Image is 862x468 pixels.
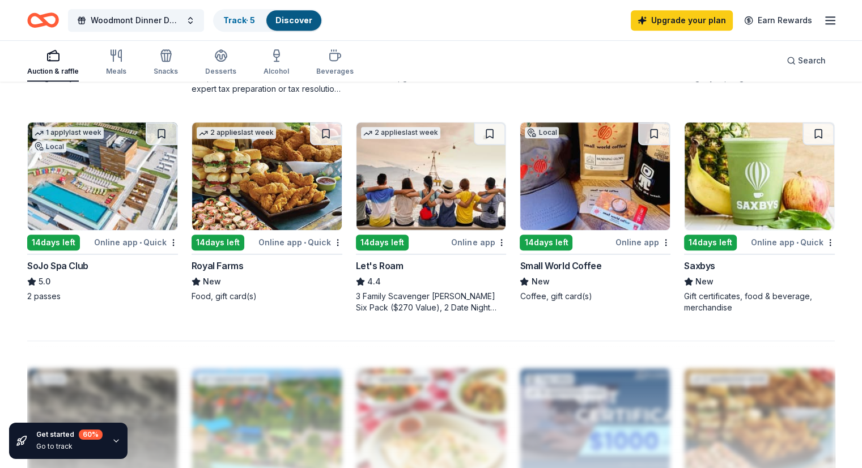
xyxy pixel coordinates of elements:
[264,44,289,82] button: Alcohol
[203,275,221,288] span: New
[316,44,354,82] button: Beverages
[27,44,79,82] button: Auction & raffle
[223,15,255,25] a: Track· 5
[79,429,103,440] div: 60 %
[684,291,835,313] div: Gift certificates, food & beverage, merchandise
[154,44,178,82] button: Snacks
[451,235,506,249] div: Online app
[361,127,440,139] div: 2 applies last week
[213,9,322,32] button: Track· 5Discover
[316,67,354,76] div: Beverages
[68,9,204,32] button: Woodmont Dinner Dance and Tricky Tray
[205,44,236,82] button: Desserts
[520,122,670,302] a: Image for Small World CoffeeLocal14days leftOnline appSmall World CoffeeNewCoffee, gift card(s)
[520,291,670,302] div: Coffee, gift card(s)
[36,429,103,440] div: Get started
[631,10,733,31] a: Upgrade your plan
[367,275,381,288] span: 4.4
[192,259,244,273] div: Royal Farms
[520,259,601,273] div: Small World Coffee
[751,235,835,249] div: Online app Quick
[32,127,104,139] div: 1 apply last week
[192,122,342,230] img: Image for Royal Farms
[684,235,737,250] div: 14 days left
[197,127,276,139] div: 2 applies last week
[192,122,342,302] a: Image for Royal Farms2 applieslast week14days leftOnline app•QuickRoyal FarmsNewFood, gift card(s)
[39,275,50,288] span: 5.0
[275,15,312,25] a: Discover
[356,122,506,230] img: Image for Let's Roam
[139,238,142,247] span: •
[304,238,306,247] span: •
[27,235,80,250] div: 14 days left
[531,275,549,288] span: New
[106,44,126,82] button: Meals
[684,259,715,273] div: Saxbys
[27,259,88,273] div: SoJo Spa Club
[695,275,714,288] span: New
[192,72,342,95] div: A $1,000 Gift Certificate redeemable for expert tax preparation or tax resolution services—recipi...
[796,238,799,247] span: •
[737,10,819,31] a: Earn Rewards
[520,122,670,230] img: Image for Small World Coffee
[27,291,178,302] div: 2 passes
[798,54,826,67] span: Search
[356,291,507,313] div: 3 Family Scavenger [PERSON_NAME] Six Pack ($270 Value), 2 Date Night Scavenger [PERSON_NAME] Two ...
[94,235,178,249] div: Online app Quick
[36,442,103,451] div: Go to track
[258,235,342,249] div: Online app Quick
[356,259,404,273] div: Let's Roam
[106,67,126,76] div: Meals
[27,7,59,33] a: Home
[27,67,79,76] div: Auction & raffle
[520,235,572,250] div: 14 days left
[205,67,236,76] div: Desserts
[154,67,178,76] div: Snacks
[685,122,834,230] img: Image for Saxbys
[32,141,66,152] div: Local
[192,235,244,250] div: 14 days left
[525,127,559,138] div: Local
[192,291,342,302] div: Food, gift card(s)
[91,14,181,27] span: Woodmont Dinner Dance and Tricky Tray
[356,235,409,250] div: 14 days left
[27,122,178,302] a: Image for SoJo Spa Club1 applylast weekLocal14days leftOnline app•QuickSoJo Spa Club5.02 passes
[264,67,289,76] div: Alcohol
[615,235,670,249] div: Online app
[684,122,835,313] a: Image for Saxbys14days leftOnline app•QuickSaxbysNewGift certificates, food & beverage, merchandise
[778,49,835,72] button: Search
[356,122,507,313] a: Image for Let's Roam2 applieslast week14days leftOnline appLet's Roam4.43 Family Scavenger [PERSO...
[28,122,177,230] img: Image for SoJo Spa Club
